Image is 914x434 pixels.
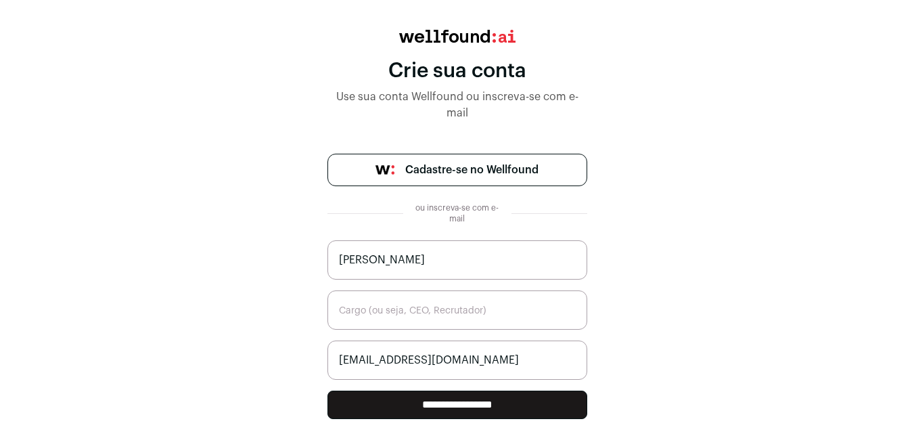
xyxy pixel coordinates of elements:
input: Cargo (ou seja, CEO, Recrutador) [327,290,587,330]
font: Use sua conta Wellfound ou inscreva-se com e-mail [336,91,578,118]
input: nome@e-mail-profissional.com [327,341,587,380]
img: bem encontrado:ai [399,30,516,43]
font: Crie sua conta [388,61,526,81]
img: wellfound-symbol-flush-black-fb3c872781a75f747ccb3a119075da62bfe97bd399995f84a933054e44a575c4.png [375,165,394,175]
font: Cadastre-se no Wellfound [405,165,539,175]
input: Jane Smith [327,240,587,280]
font: ou inscreva-se com e-mail [415,204,499,223]
a: Cadastre-se no Wellfound [327,154,587,186]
